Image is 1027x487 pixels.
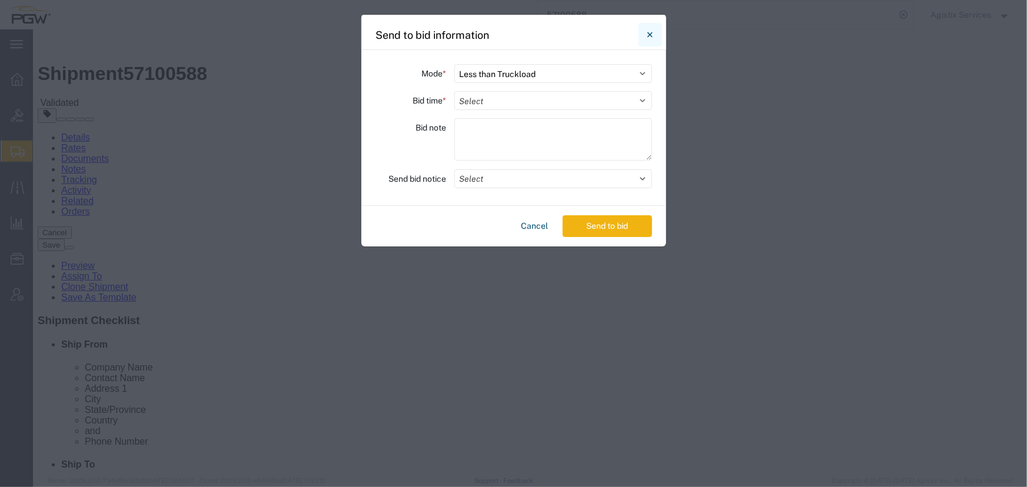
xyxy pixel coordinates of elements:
label: Send bid notice [388,169,446,188]
label: Bid note [416,118,446,137]
label: Mode [421,64,446,83]
button: Select [454,169,652,188]
button: Close [639,23,662,46]
label: Bid time [413,91,446,110]
button: Cancel [517,215,553,237]
h4: Send to bid information [376,27,490,43]
button: Send to bid [563,215,652,237]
